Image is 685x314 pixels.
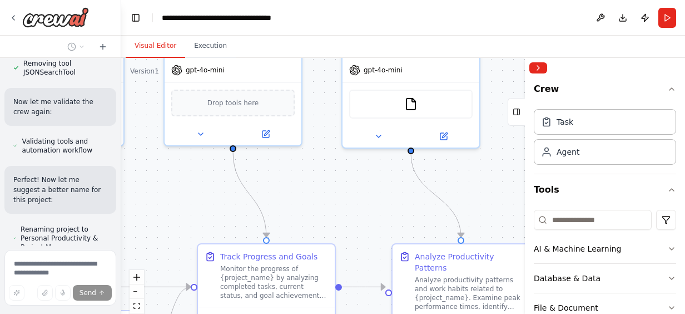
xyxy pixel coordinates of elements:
g: Edge from 97632310-09a3-4c65-a54c-7e7a7e010409 to e5d56e58-afa5-4402-9f12-3f4adc371f8c [342,281,385,292]
button: Crew [534,78,676,105]
button: Click to speak your automation idea [55,285,71,301]
button: Open in side panel [412,130,475,143]
div: gpt-4o-miniFileReadTool [341,21,480,149]
button: Hide left sidebar [128,10,143,26]
button: fit view [130,299,144,313]
span: Removing tool JSONSearchTool [23,59,107,77]
g: Edge from f6a4725a-5f95-43a8-8368-09cc0340e4cd to e5d56e58-afa5-4402-9f12-3f4adc371f8c [405,154,466,237]
div: File & Document [534,302,598,313]
button: AI & Machine Learning [534,234,676,263]
div: Task [557,116,573,127]
g: Edge from 43bf1ab3-f141-44c5-ae1f-efac7d88ae4e to 97632310-09a3-4c65-a54c-7e7a7e010409 [227,151,272,237]
img: FileReadTool [404,97,418,111]
button: Upload files [37,285,53,301]
span: Validating tools and automation workflow [22,137,107,155]
button: Switch to previous chat [63,40,90,53]
nav: breadcrumb [162,12,305,23]
button: zoom out [130,284,144,299]
div: Database & Data [534,273,600,284]
p: Now let me validate the crew again: [13,97,107,117]
button: Open in side panel [234,127,297,141]
button: Tools [534,174,676,205]
div: Agent [557,146,579,158]
button: zoom in [130,270,144,284]
span: gpt-4o-mini [186,66,225,75]
div: Analyze productivity patterns and work habits related to {project_name}. Examine peak performance... [415,276,523,311]
div: Monitor the progress of {project_name} by analyzing completed tasks, current status, and goal ach... [220,264,328,300]
div: Version 1 [130,67,159,76]
div: gpt-4o-miniDrop tools here [163,21,302,146]
span: Renaming project to Personal Productivity & Project Manager [21,225,107,252]
button: Database & Data [534,264,676,293]
button: Toggle Sidebar [520,58,529,314]
div: Analyze Productivity Patterns [415,251,523,273]
div: Crew [534,105,676,174]
span: gpt-4o-mini [364,66,403,75]
button: Execution [185,35,236,58]
button: Collapse right sidebar [529,62,547,73]
img: Logo [22,7,89,27]
span: Drop tools here [207,97,259,109]
div: Track Progress and Goals [220,251,317,262]
button: Start a new chat [94,40,112,53]
span: Send [80,288,96,297]
div: AI & Machine Learning [534,243,621,254]
button: Send [73,285,112,301]
p: Perfect! Now let me suggest a better name for this project: [13,175,107,205]
button: Visual Editor [126,35,185,58]
button: Improve this prompt [9,285,24,301]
